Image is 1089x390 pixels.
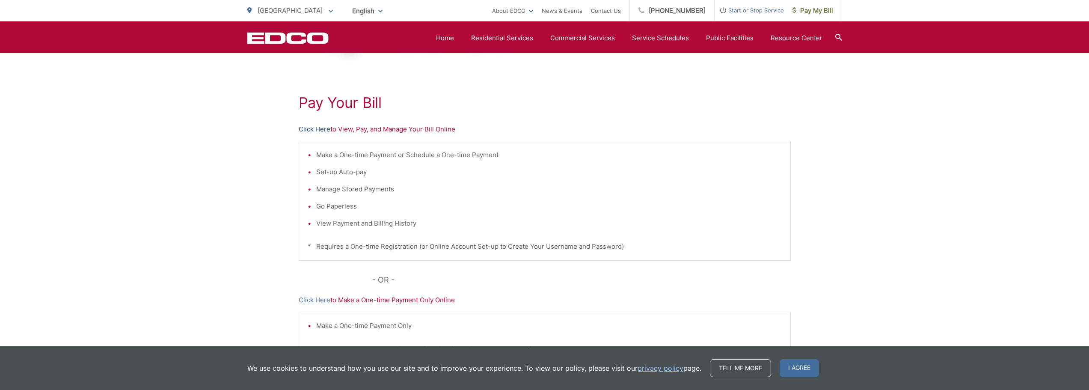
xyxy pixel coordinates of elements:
[299,124,330,134] a: Click Here
[346,3,389,18] span: English
[436,33,454,43] a: Home
[247,363,701,373] p: We use cookies to understand how you use our site and to improve your experience. To view our pol...
[316,184,782,194] li: Manage Stored Payments
[710,359,771,377] a: Tell me more
[299,295,791,305] p: to Make a One-time Payment Only Online
[316,201,782,211] li: Go Paperless
[492,6,533,16] a: About EDCO
[638,363,683,373] a: privacy policy
[706,33,754,43] a: Public Facilities
[792,6,833,16] span: Pay My Bill
[316,321,782,331] li: Make a One-time Payment Only
[308,241,782,252] p: * Requires a One-time Registration (or Online Account Set-up to Create Your Username and Password)
[550,33,615,43] a: Commercial Services
[247,32,329,44] a: EDCD logo. Return to the homepage.
[372,274,791,286] p: - OR -
[299,295,330,305] a: Click Here
[632,33,689,43] a: Service Schedules
[780,359,819,377] span: I agree
[591,6,621,16] a: Contact Us
[316,150,782,160] li: Make a One-time Payment or Schedule a One-time Payment
[471,33,533,43] a: Residential Services
[771,33,822,43] a: Resource Center
[258,6,323,15] span: [GEOGRAPHIC_DATA]
[316,218,782,229] li: View Payment and Billing History
[308,344,782,354] p: * DOES NOT Require a One-time Registration (or Online Account Set-up)
[316,167,782,177] li: Set-up Auto-pay
[542,6,582,16] a: News & Events
[299,94,791,111] h1: Pay Your Bill
[299,124,791,134] p: to View, Pay, and Manage Your Bill Online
